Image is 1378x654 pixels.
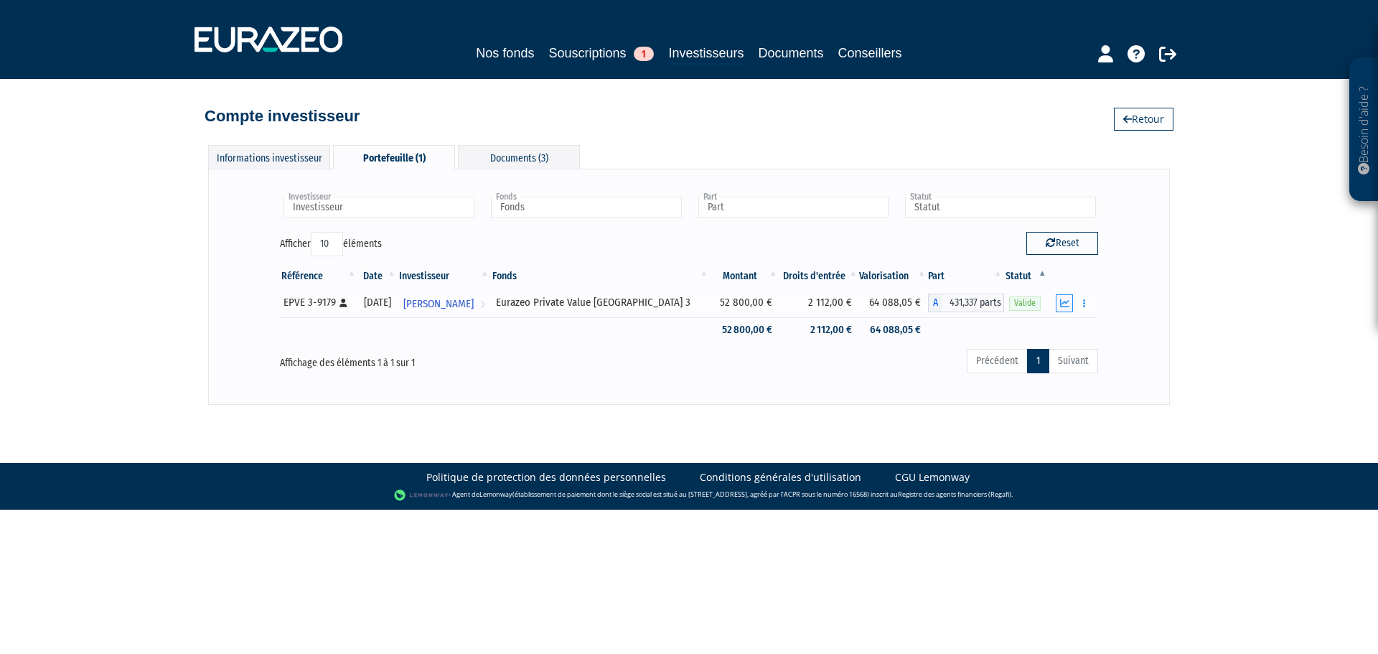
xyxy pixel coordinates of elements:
[710,289,779,317] td: 52 800,00 €
[779,289,859,317] td: 2 112,00 €
[895,470,970,485] a: CGU Lemonway
[898,490,1011,499] a: Registre des agents financiers (Regafi)
[362,295,393,310] div: [DATE]
[280,264,357,289] th: Référence : activer pour trier la colonne par ordre croissant
[496,295,706,310] div: Eurazeo Private Value [GEOGRAPHIC_DATA] 3
[339,299,347,307] i: [Français] Personne physique
[859,289,927,317] td: 64 088,05 €
[928,264,1004,289] th: Part: activer pour trier la colonne par ordre croissant
[1004,264,1049,289] th: Statut : activer pour trier la colonne par ordre d&eacute;croissant
[1356,65,1372,195] p: Besoin d'aide ?
[333,145,455,169] div: Portefeuille (1)
[458,145,580,169] div: Documents (3)
[1114,108,1173,131] a: Retour
[476,43,534,63] a: Nos fonds
[426,470,666,485] a: Politique de protection des données personnelles
[1026,232,1098,255] button: Reset
[491,264,711,289] th: Fonds: activer pour trier la colonne par ordre croissant
[838,43,902,63] a: Conseillers
[194,27,342,52] img: 1732889491-logotype_eurazeo_blanc_rvb.png
[634,47,654,61] span: 1
[394,488,449,503] img: logo-lemonway.png
[398,264,491,289] th: Investisseur: activer pour trier la colonne par ordre croissant
[710,317,779,342] td: 52 800,00 €
[480,291,485,317] i: Voir l'investisseur
[779,317,859,342] td: 2 112,00 €
[398,289,491,317] a: [PERSON_NAME]
[942,294,1004,312] span: 431,337 parts
[548,43,654,63] a: Souscriptions1
[280,232,382,256] label: Afficher éléments
[208,145,330,169] div: Informations investisseur
[280,347,609,370] div: Affichage des éléments 1 à 1 sur 1
[1027,349,1049,373] a: 1
[205,108,360,125] h4: Compte investisseur
[479,490,512,499] a: Lemonway
[859,317,927,342] td: 64 088,05 €
[14,488,1364,503] div: - Agent de (établissement de paiement dont le siège social est situé au [STREET_ADDRESS], agréé p...
[403,291,474,317] span: [PERSON_NAME]
[859,264,927,289] th: Valorisation: activer pour trier la colonne par ordre croissant
[928,294,1004,312] div: A - Eurazeo Private Value Europe 3
[283,295,352,310] div: EPVE 3-9179
[311,232,343,256] select: Afficheréléments
[357,264,398,289] th: Date: activer pour trier la colonne par ordre croissant
[779,264,859,289] th: Droits d'entrée: activer pour trier la colonne par ordre croissant
[700,470,861,485] a: Conditions générales d'utilisation
[1009,296,1041,310] span: Valide
[759,43,824,63] a: Documents
[928,294,942,312] span: A
[668,43,744,65] a: Investisseurs
[710,264,779,289] th: Montant: activer pour trier la colonne par ordre croissant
